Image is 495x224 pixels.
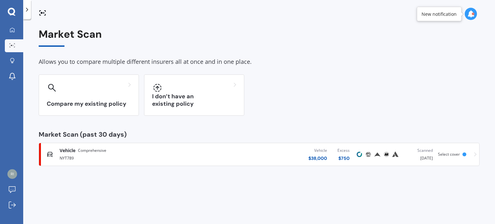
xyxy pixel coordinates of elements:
[364,151,372,158] img: Protecta
[39,131,480,138] div: Market Scan (past 30 days)
[337,155,350,161] div: $ 750
[60,147,75,154] span: Vehicle
[78,147,106,154] span: Comprehensive
[47,100,131,108] h3: Compare my existing policy
[355,151,363,158] img: Cove
[337,147,350,154] div: Excess
[392,151,399,158] img: Autosure
[39,57,480,67] div: Allows you to compare multiple different insurers all at once and in one place.
[422,11,457,17] div: New notification
[152,93,236,108] h3: I don’t have an existing policy
[438,151,460,157] span: Select cover
[60,154,201,161] div: NYT789
[405,147,433,161] div: [DATE]
[308,147,327,154] div: Vehicle
[7,169,17,179] img: cf13679ac9e4fbed981bf0fe4ab3d402
[405,147,433,154] div: Scanned
[374,151,381,158] img: Provident
[308,155,327,161] div: $ 38,000
[39,143,480,166] a: VehicleComprehensiveNYT789Vehicle$38,000Excess$750CoveProtectaProvidentAAAutosureScanned[DATE]Sel...
[39,28,480,47] div: Market Scan
[383,151,390,158] img: AA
